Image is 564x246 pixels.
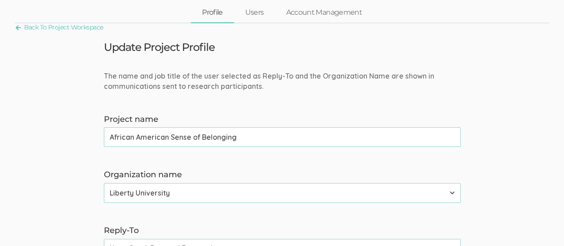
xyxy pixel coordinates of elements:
[191,3,234,22] a: Profile
[104,114,461,125] label: Project name
[519,203,564,246] iframe: Chat Widget
[234,3,275,22] a: Users
[97,71,467,92] div: The name and job title of the user selected as Reply-To and the Organization Name are shown in co...
[15,21,103,33] a: Back To Project Workspace
[104,225,461,237] label: Reply-To
[275,3,373,22] a: Account Management
[104,169,461,181] label: Organization name
[104,42,215,53] h3: Update Project Profile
